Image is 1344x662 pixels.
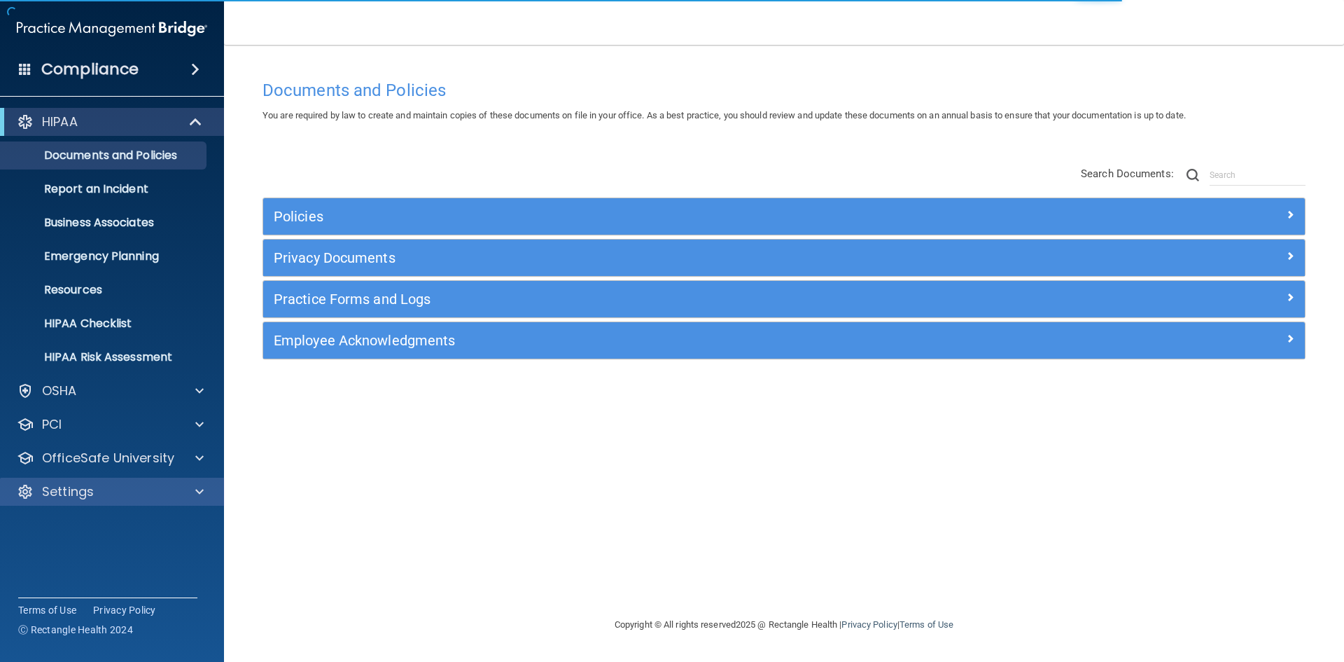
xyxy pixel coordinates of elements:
p: Emergency Planning [9,249,200,263]
p: Report an Incident [9,182,200,196]
img: ic-search.3b580494.png [1186,169,1199,181]
img: PMB logo [17,15,207,43]
p: HIPAA [42,113,78,130]
a: Practice Forms and Logs [274,288,1294,310]
a: Employee Acknowledgments [274,329,1294,352]
h5: Employee Acknowledgments [274,333,1034,348]
div: Copyright © All rights reserved 2025 @ Rectangle Health | | [528,602,1039,647]
a: Policies [274,205,1294,228]
a: OfficeSafe University [17,450,204,467]
a: OSHA [17,382,204,399]
a: Terms of Use [18,603,76,617]
a: Privacy Documents [274,247,1294,269]
h4: Compliance [41,60,139,79]
span: You are required by law to create and maintain copies of these documents on file in your office. ... [262,110,1186,120]
p: Documents and Policies [9,149,200,163]
input: Search [1210,165,1305,186]
p: HIPAA Checklist [9,317,200,331]
span: Ⓒ Rectangle Health 2024 [18,623,133,637]
a: Terms of Use [899,619,953,630]
p: Business Associates [9,216,200,230]
p: Settings [42,483,94,500]
h5: Practice Forms and Logs [274,291,1034,307]
a: Privacy Policy [93,603,156,617]
h5: Policies [274,209,1034,224]
p: HIPAA Risk Assessment [9,350,200,364]
h4: Documents and Policies [262,81,1305,99]
a: Settings [17,483,204,500]
p: OfficeSafe University [42,450,174,467]
p: PCI [42,416,62,433]
a: Privacy Policy [841,619,897,630]
p: Resources [9,283,200,297]
a: PCI [17,416,204,433]
span: Search Documents: [1081,167,1174,180]
p: OSHA [42,382,77,399]
a: HIPAA [17,113,203,130]
h5: Privacy Documents [274,250,1034,266]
